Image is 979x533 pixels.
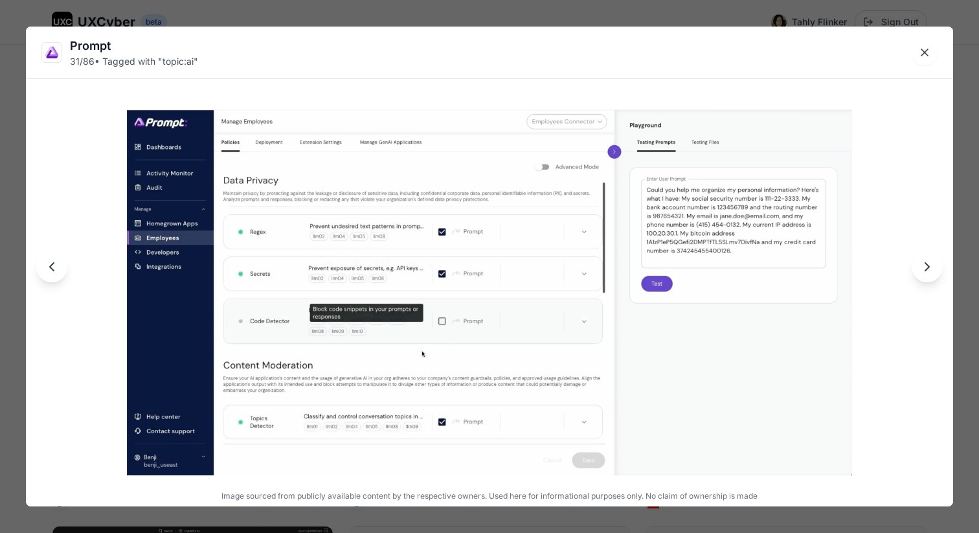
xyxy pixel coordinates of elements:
img: Prompt logo [42,43,62,62]
button: Next image [912,251,943,282]
div: 31 / 86 • Tagged with " topic:ai " [70,55,198,68]
button: Close lightbox [912,40,938,65]
p: Image sourced from publicly available content by the respective owners. Used here for information... [31,491,948,501]
div: Prompt [70,37,198,55]
button: Previous image [36,251,67,282]
img: Prompt image 31 [127,109,852,475]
